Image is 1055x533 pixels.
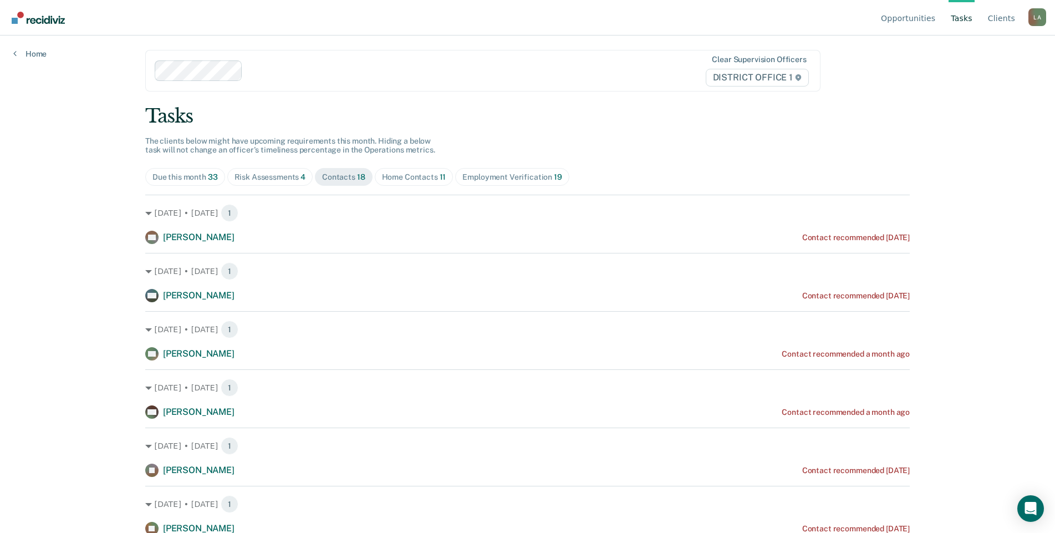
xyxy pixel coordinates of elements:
div: Employment Verification [462,172,562,182]
div: Clear supervision officers [712,55,806,64]
span: 1 [221,321,238,338]
span: 11 [440,172,446,181]
div: [DATE] • [DATE] 1 [145,321,910,338]
span: 1 [221,204,238,222]
img: Recidiviz [12,12,65,24]
span: [PERSON_NAME] [163,465,235,475]
span: 18 [357,172,365,181]
div: Tasks [145,105,910,128]
span: [PERSON_NAME] [163,290,235,301]
div: Contacts [322,172,365,182]
div: Home Contacts [382,172,446,182]
span: The clients below might have upcoming requirements this month. Hiding a below task will not chang... [145,136,435,155]
span: [PERSON_NAME] [163,232,235,242]
button: Profile dropdown button [1028,8,1046,26]
span: 1 [221,379,238,397]
div: Contact recommended a month ago [782,408,910,417]
div: Contact recommended [DATE] [802,233,910,242]
span: 1 [221,437,238,455]
div: Contact recommended a month ago [782,349,910,359]
span: 4 [300,172,305,181]
span: 1 [221,495,238,513]
div: Due this month [152,172,218,182]
span: 1 [221,262,238,280]
div: [DATE] • [DATE] 1 [145,437,910,455]
div: [DATE] • [DATE] 1 [145,262,910,280]
a: Home [13,49,47,59]
div: Risk Assessments [235,172,306,182]
div: [DATE] • [DATE] 1 [145,204,910,222]
span: [PERSON_NAME] [163,348,235,359]
div: [DATE] • [DATE] 1 [145,379,910,397]
div: [DATE] • [DATE] 1 [145,495,910,513]
span: [PERSON_NAME] [163,407,235,417]
span: 19 [554,172,562,181]
div: L A [1028,8,1046,26]
div: Open Intercom Messenger [1017,495,1044,522]
span: DISTRICT OFFICE 1 [706,69,809,87]
div: Contact recommended [DATE] [802,466,910,475]
span: 33 [208,172,218,181]
div: Contact recommended [DATE] [802,291,910,301]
